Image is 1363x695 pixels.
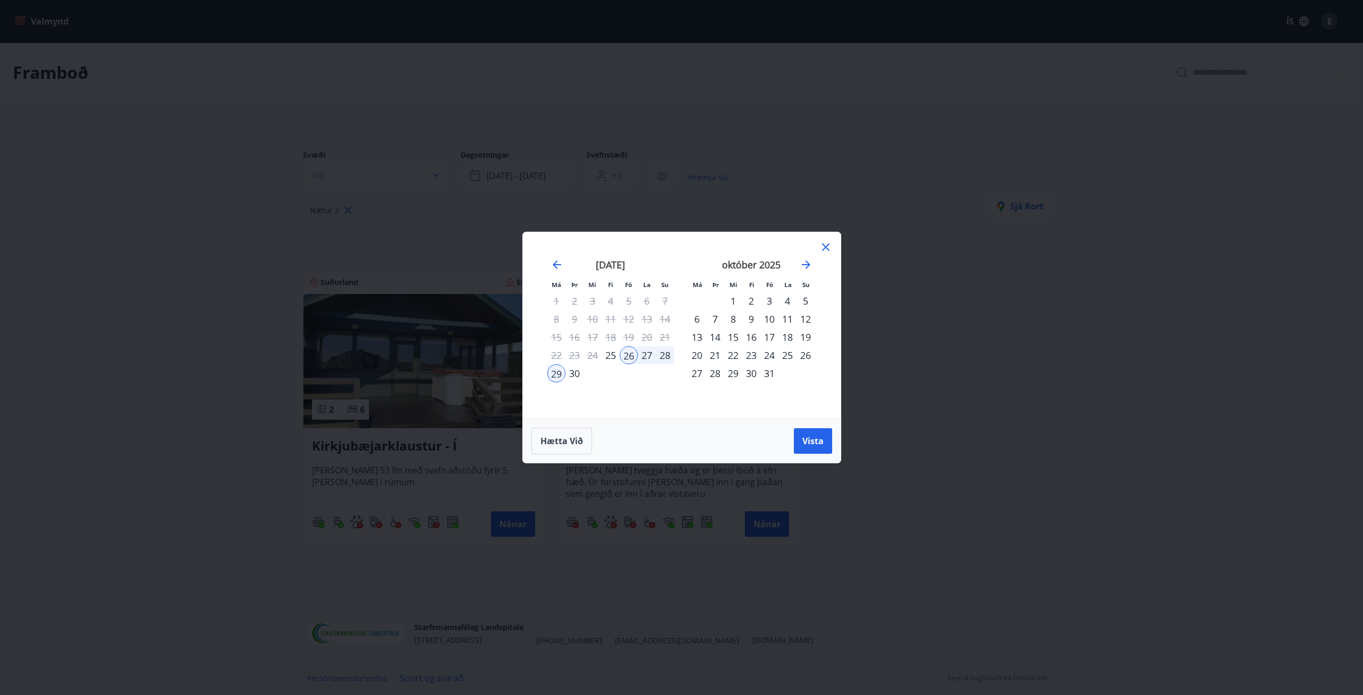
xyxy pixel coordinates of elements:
[778,292,797,310] td: Choose laugardagur, 4. október 2025 as your check-in date. It’s available.
[724,292,742,310] td: Choose miðvikudagur, 1. október 2025 as your check-in date. It’s available.
[760,346,778,364] div: 24
[656,292,674,310] td: Not available. sunnudagur, 7. september 2025
[571,281,578,289] small: Þr
[706,328,724,346] div: 14
[551,258,563,271] div: Move backward to switch to the previous month.
[584,328,602,346] td: Not available. miðvikudagur, 17. september 2025
[688,346,706,364] td: Choose mánudagur, 20. október 2025 as your check-in date. It’s available.
[760,310,778,328] div: 10
[797,292,815,310] td: Choose sunnudagur, 5. október 2025 as your check-in date. It’s available.
[760,364,778,382] td: Choose föstudagur, 31. október 2025 as your check-in date. It’s available.
[547,364,565,382] div: 29
[724,310,742,328] div: 8
[620,346,638,364] td: Selected as start date. föstudagur, 26. september 2025
[724,364,742,382] td: Choose miðvikudagur, 29. október 2025 as your check-in date. It’s available.
[540,435,583,447] span: Hætta við
[778,328,797,346] td: Choose laugardagur, 18. október 2025 as your check-in date. It’s available.
[802,435,824,447] span: Vista
[742,328,760,346] div: 16
[724,364,742,382] div: 29
[760,310,778,328] td: Choose föstudagur, 10. október 2025 as your check-in date. It’s available.
[547,328,565,346] td: Not available. mánudagur, 15. september 2025
[565,364,584,382] div: 30
[760,328,778,346] td: Choose föstudagur, 17. október 2025 as your check-in date. It’s available.
[778,346,797,364] div: 25
[742,310,760,328] td: Choose fimmtudagur, 9. október 2025 as your check-in date. It’s available.
[602,346,620,364] div: 25
[547,310,565,328] td: Not available. mánudagur, 8. september 2025
[706,328,724,346] td: Choose þriðjudagur, 14. október 2025 as your check-in date. It’s available.
[800,258,812,271] div: Move forward to switch to the next month.
[602,346,620,364] td: Choose fimmtudagur, 25. september 2025 as your check-in date. It’s available.
[588,281,596,289] small: Mi
[688,328,706,346] td: Choose mánudagur, 13. október 2025 as your check-in date. It’s available.
[656,328,674,346] td: Not available. sunnudagur, 21. september 2025
[706,310,724,328] td: Choose þriðjudagur, 7. október 2025 as your check-in date. It’s available.
[797,346,815,364] div: 26
[778,292,797,310] div: 4
[565,310,584,328] td: Not available. þriðjudagur, 9. september 2025
[565,292,584,310] td: Not available. þriðjudagur, 2. september 2025
[547,364,565,382] td: Selected as end date. mánudagur, 29. september 2025
[794,428,832,454] button: Vista
[638,328,656,346] td: Not available. laugardagur, 20. september 2025
[602,328,620,346] td: Not available. fimmtudagur, 18. september 2025
[760,328,778,346] div: 17
[688,346,706,364] div: 20
[536,245,828,406] div: Calendar
[688,310,706,328] td: Choose mánudagur, 6. október 2025 as your check-in date. It’s available.
[688,364,706,382] td: Choose mánudagur, 27. október 2025 as your check-in date. It’s available.
[797,292,815,310] div: 5
[766,281,773,289] small: Fö
[706,346,724,364] div: 21
[584,346,602,364] td: Not available. miðvikudagur, 24. september 2025
[742,292,760,310] td: Choose fimmtudagur, 2. október 2025 as your check-in date. It’s available.
[547,292,565,310] td: Not available. mánudagur, 1. september 2025
[565,328,584,346] td: Not available. þriðjudagur, 16. september 2025
[742,364,760,382] td: Choose fimmtudagur, 30. október 2025 as your check-in date. It’s available.
[778,328,797,346] div: 18
[552,281,561,289] small: Má
[638,346,656,364] td: Selected. laugardagur, 27. september 2025
[778,310,797,328] td: Choose laugardagur, 11. október 2025 as your check-in date. It’s available.
[724,292,742,310] div: 1
[547,346,565,364] td: Not available. mánudagur, 22. september 2025
[749,281,754,289] small: Fi
[742,310,760,328] div: 9
[656,346,674,364] div: 28
[724,328,742,346] div: 15
[693,281,702,289] small: Má
[724,310,742,328] td: Choose miðvikudagur, 8. október 2025 as your check-in date. It’s available.
[797,310,815,328] td: Choose sunnudagur, 12. október 2025 as your check-in date. It’s available.
[742,292,760,310] div: 2
[706,364,724,382] td: Choose þriðjudagur, 28. október 2025 as your check-in date. It’s available.
[760,364,778,382] div: 31
[620,328,638,346] td: Not available. föstudagur, 19. september 2025
[742,364,760,382] div: 30
[531,428,592,454] button: Hætta við
[688,310,706,328] div: 6
[584,292,602,310] td: Not available. miðvikudagur, 3. september 2025
[742,328,760,346] td: Choose fimmtudagur, 16. október 2025 as your check-in date. It’s available.
[625,281,632,289] small: Fö
[661,281,669,289] small: Su
[724,328,742,346] td: Choose miðvikudagur, 15. október 2025 as your check-in date. It’s available.
[565,364,584,382] td: Choose þriðjudagur, 30. september 2025 as your check-in date. It’s available.
[778,310,797,328] div: 11
[638,346,656,364] div: 27
[688,364,706,382] div: 27
[620,346,638,364] div: 26
[797,346,815,364] td: Choose sunnudagur, 26. október 2025 as your check-in date. It’s available.
[596,258,625,271] strong: [DATE]
[797,310,815,328] div: 12
[638,292,656,310] td: Not available. laugardagur, 6. september 2025
[643,281,651,289] small: La
[724,346,742,364] td: Choose miðvikudagur, 22. október 2025 as your check-in date. It’s available.
[742,346,760,364] div: 23
[729,281,737,289] small: Mi
[620,292,638,310] td: Not available. föstudagur, 5. september 2025
[706,364,724,382] div: 28
[706,310,724,328] div: 7
[760,292,778,310] td: Choose föstudagur, 3. október 2025 as your check-in date. It’s available.
[620,310,638,328] td: Not available. föstudagur, 12. september 2025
